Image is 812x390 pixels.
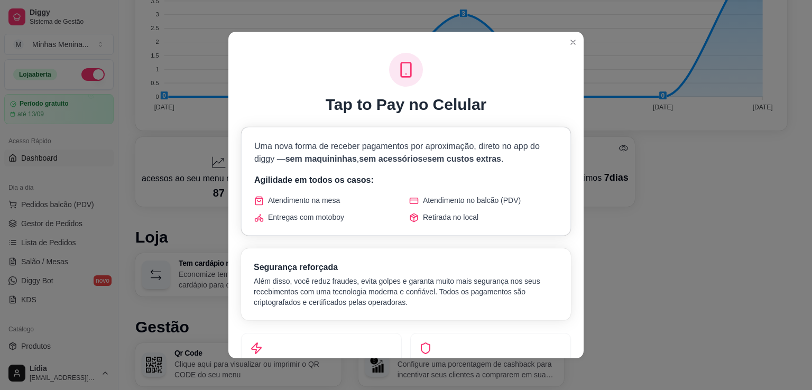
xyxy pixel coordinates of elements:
span: Entregas com motoboy [268,212,344,222]
h3: Segurança reforçada [254,261,558,274]
span: Retirada no local [423,212,478,222]
span: Atendimento no balcão (PDV) [423,195,521,206]
h1: Tap to Pay no Celular [326,95,487,114]
span: sem maquininhas [285,154,357,163]
span: Atendimento na mesa [268,195,340,206]
p: Agilidade em todos os casos: [254,174,558,187]
span: sem custos extras [427,154,501,163]
p: Uma nova forma de receber pagamentos por aproximação, direto no app do diggy — , e . [254,140,558,165]
span: sem acessórios [359,154,422,163]
p: Além disso, você reduz fraudes, evita golpes e garanta muito mais segurança nos seus recebimentos... [254,276,558,308]
button: Close [565,34,582,51]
